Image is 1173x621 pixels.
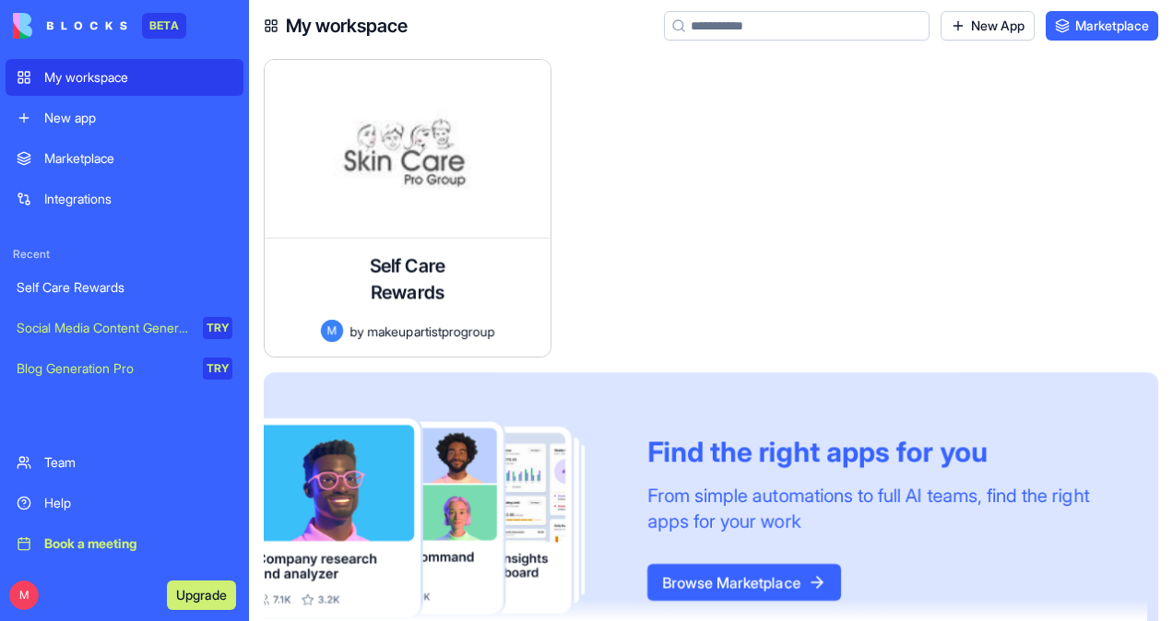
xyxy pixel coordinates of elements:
[167,580,236,610] button: Upgrade
[368,322,495,341] span: makeupartistprogroup
[941,11,1035,41] a: New App
[167,585,236,603] a: Upgrade
[321,320,343,342] span: M
[647,435,1129,468] div: Find the right apps for you
[44,109,232,127] div: New app
[6,310,243,346] a: Social Media Content GeneratorTRY
[44,149,232,168] div: Marketplace
[647,564,841,601] button: Browse Marketplace
[203,357,232,380] div: TRY
[6,181,243,217] a: Integrations
[6,247,243,262] span: Recent
[286,13,408,39] h4: My workspace
[6,350,243,387] a: Blog Generation ProTRY
[1046,11,1158,41] a: Marketplace
[13,13,186,39] a: BETA
[142,13,186,39] div: BETA
[6,269,243,306] a: Self Care Rewards
[44,190,232,208] div: Integrations
[9,580,39,610] span: M
[647,573,841,592] a: Browse Marketplace
[44,68,232,87] div: My workspace
[44,494,232,512] div: Help
[203,317,232,339] div: TRY
[350,322,364,341] span: by
[44,453,232,472] div: Team
[264,59,551,357] a: Self Care RewardsMbymakeupartistprogroup
[6,525,243,562] a: Book a meeting
[13,13,127,39] img: logo
[6,444,243,481] a: Team
[44,534,232,553] div: Book a meeting
[6,140,243,177] a: Marketplace
[6,59,243,96] a: My workspace
[17,278,232,297] div: Self Care Rewards
[17,359,190,378] div: Blog Generation Pro
[17,319,190,337] div: Social Media Content Generator
[647,483,1129,534] div: From simple automations to full AI teams, find the right apps for your work
[6,100,243,136] a: New app
[334,253,481,305] h4: Self Care Rewards
[6,485,243,521] a: Help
